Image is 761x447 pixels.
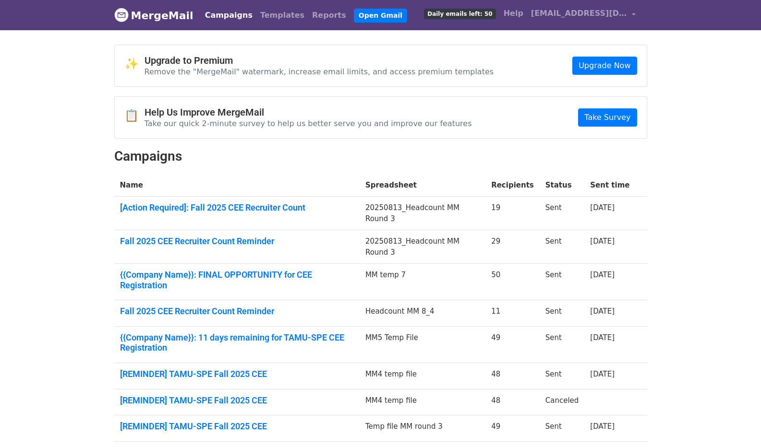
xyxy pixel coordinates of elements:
span: ✨ [124,57,145,71]
a: [Action Required]: Fall 2025 CEE Recruiter Count [120,202,354,213]
td: MM temp 7 [360,264,485,300]
span: 📋 [124,109,145,123]
a: Upgrade Now [572,57,637,75]
th: Spreadsheet [360,174,485,197]
td: 11 [485,300,540,327]
h4: Help Us Improve MergeMail [145,106,472,118]
a: Help [500,4,527,23]
td: 50 [485,264,540,300]
a: {{Company Name}}: 11 days remaining for TAMU-SPE CEE Registration [120,332,354,353]
td: Sent [540,326,585,363]
span: [EMAIL_ADDRESS][DOMAIN_NAME] [531,8,627,19]
a: [REMINDER] TAMU-SPE Fall 2025 CEE [120,395,354,406]
p: Take our quick 2-minute survey to help us better serve you and improve our features [145,118,472,129]
p: Remove the "MergeMail" watermark, increase email limits, and access premium templates [145,67,494,77]
a: Templates [256,6,308,25]
td: Sent [540,363,585,389]
td: 20250813_Headcount MM Round 3 [360,230,485,264]
td: 19 [485,197,540,230]
td: Headcount MM 8_4 [360,300,485,327]
a: Open Gmail [354,9,407,23]
td: Temp file MM round 3 [360,415,485,442]
a: [DATE] [590,307,615,316]
a: [DATE] [590,271,615,279]
td: Sent [540,264,585,300]
a: [DATE] [590,333,615,342]
a: [DATE] [590,370,615,378]
a: {{Company Name}}: FINAL OPPORTUNITY for CEE Registration [120,270,354,290]
a: [DATE] [590,422,615,431]
h4: Upgrade to Premium [145,55,494,66]
td: 48 [485,363,540,389]
th: Name [114,174,360,197]
th: Recipients [485,174,540,197]
td: 49 [485,415,540,442]
span: Daily emails left: 50 [424,9,495,19]
td: MM4 temp file [360,363,485,389]
th: Status [540,174,585,197]
a: Take Survey [578,108,637,127]
a: Reports [308,6,350,25]
td: Sent [540,300,585,327]
a: [EMAIL_ADDRESS][DOMAIN_NAME] [527,4,640,26]
img: MergeMail logo [114,8,129,22]
a: Fall 2025 CEE Recruiter Count Reminder [120,306,354,317]
td: Sent [540,415,585,442]
td: Canceled [540,389,585,415]
td: 48 [485,389,540,415]
h2: Campaigns [114,148,647,165]
td: MM4 temp file [360,389,485,415]
td: Sent [540,230,585,264]
td: 29 [485,230,540,264]
td: MM5 Temp File [360,326,485,363]
a: [DATE] [590,203,615,212]
td: 49 [485,326,540,363]
a: Fall 2025 CEE Recruiter Count Reminder [120,236,354,247]
a: Campaigns [201,6,256,25]
td: Sent [540,197,585,230]
a: MergeMail [114,5,193,25]
td: 20250813_Headcount MM Round 3 [360,197,485,230]
th: Sent time [584,174,635,197]
a: [DATE] [590,237,615,246]
a: Daily emails left: 50 [420,4,499,23]
a: [REMINDER] TAMU-SPE Fall 2025 CEE [120,369,354,379]
a: [REMINDER] TAMU-SPE Fall 2025 CEE [120,421,354,432]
